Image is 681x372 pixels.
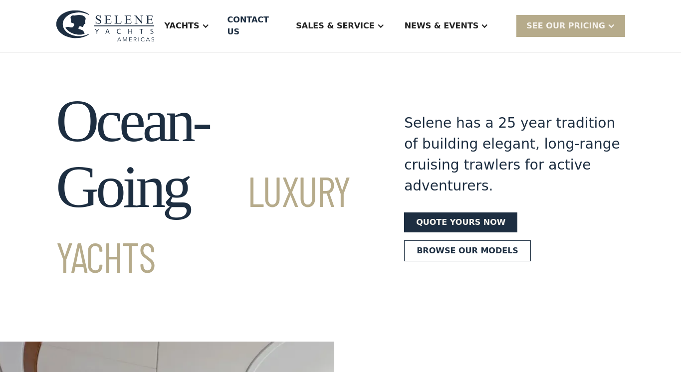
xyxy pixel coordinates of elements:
[395,6,499,46] div: News & EVENTS
[56,88,368,286] h1: Ocean-Going
[404,212,517,232] a: Quote yours now
[56,165,350,281] span: Luxury Yachts
[404,240,531,261] a: Browse our models
[405,20,479,32] div: News & EVENTS
[165,20,200,32] div: Yachts
[296,20,374,32] div: Sales & Service
[516,15,625,36] div: SEE Our Pricing
[404,113,625,196] div: Selene has a 25 year tradition of building elegant, long-range cruising trawlers for active adven...
[227,14,278,38] div: Contact US
[155,6,220,46] div: Yachts
[526,20,605,32] div: SEE Our Pricing
[286,6,394,46] div: Sales & Service
[56,10,155,42] img: logo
